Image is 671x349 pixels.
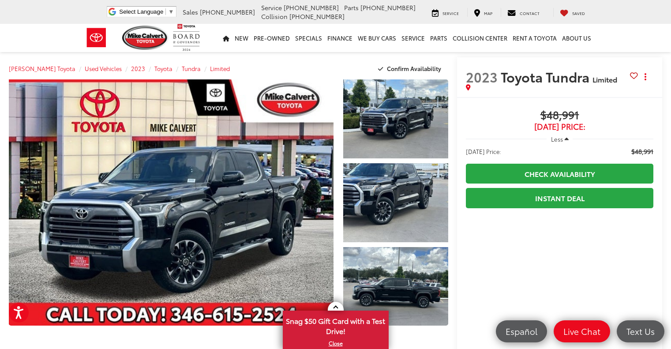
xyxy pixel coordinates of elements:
[466,188,653,208] a: Instant Deal
[501,67,592,86] span: Toyota Tundra
[6,79,337,327] img: 2023 Toyota Tundra Limited
[284,3,339,12] span: [PHONE_NUMBER]
[165,8,166,15] span: ​
[284,311,388,338] span: Snag $50 Gift Card with a Test Drive!
[496,320,547,342] a: Español
[442,10,459,16] span: Service
[168,8,174,15] span: ▼
[466,147,501,156] span: [DATE] Price:
[122,26,169,50] img: Mike Calvert Toyota
[484,10,492,16] span: Map
[80,23,113,52] img: Toyota
[9,64,75,72] a: [PERSON_NAME] Toyota
[467,8,499,17] a: Map
[373,61,449,76] button: Confirm Availability
[343,163,448,242] a: Expand Photo 2
[466,122,653,131] span: [DATE] Price:
[466,67,498,86] span: 2023
[154,64,172,72] a: Toyota
[501,326,542,337] span: Español
[232,24,251,52] a: New
[450,24,510,52] a: Collision Center
[360,3,416,12] span: [PHONE_NUMBER]
[551,135,563,143] span: Less
[182,64,201,72] a: Tundra
[622,326,659,337] span: Text Us
[183,8,198,16] span: Sales
[553,8,592,17] a: My Saved Vehicles
[631,147,653,156] span: $48,991
[510,24,559,52] a: Rent a Toyota
[427,24,450,52] a: Parts
[85,64,122,72] a: Used Vehicles
[645,73,646,80] span: dropdown dots
[520,10,540,16] span: Contact
[119,8,174,15] a: Select Language​
[466,109,653,122] span: $48,991
[638,69,653,84] button: Actions
[425,8,465,17] a: Service
[261,12,288,21] span: Collision
[559,326,605,337] span: Live Chat
[292,24,325,52] a: Specials
[342,79,449,159] img: 2023 Toyota Tundra Limited
[547,131,573,147] button: Less
[342,246,449,326] img: 2023 Toyota Tundra Limited
[592,74,617,84] span: Limited
[131,64,145,72] a: 2023
[220,24,232,52] a: Home
[572,10,585,16] span: Saved
[344,3,359,12] span: Parts
[355,24,399,52] a: WE BUY CARS
[342,162,449,243] img: 2023 Toyota Tundra Limited
[559,24,594,52] a: About Us
[501,8,546,17] a: Contact
[325,24,355,52] a: Finance
[554,320,610,342] a: Live Chat
[399,24,427,52] a: Service
[387,64,441,72] span: Confirm Availability
[289,12,345,21] span: [PHONE_NUMBER]
[617,320,664,342] a: Text Us
[343,247,448,326] a: Expand Photo 3
[119,8,163,15] span: Select Language
[251,24,292,52] a: Pre-Owned
[466,164,653,184] a: Check Availability
[210,64,230,72] a: Limited
[9,79,334,326] a: Expand Photo 0
[261,3,282,12] span: Service
[343,79,448,158] a: Expand Photo 1
[200,8,255,16] span: [PHONE_NUMBER]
